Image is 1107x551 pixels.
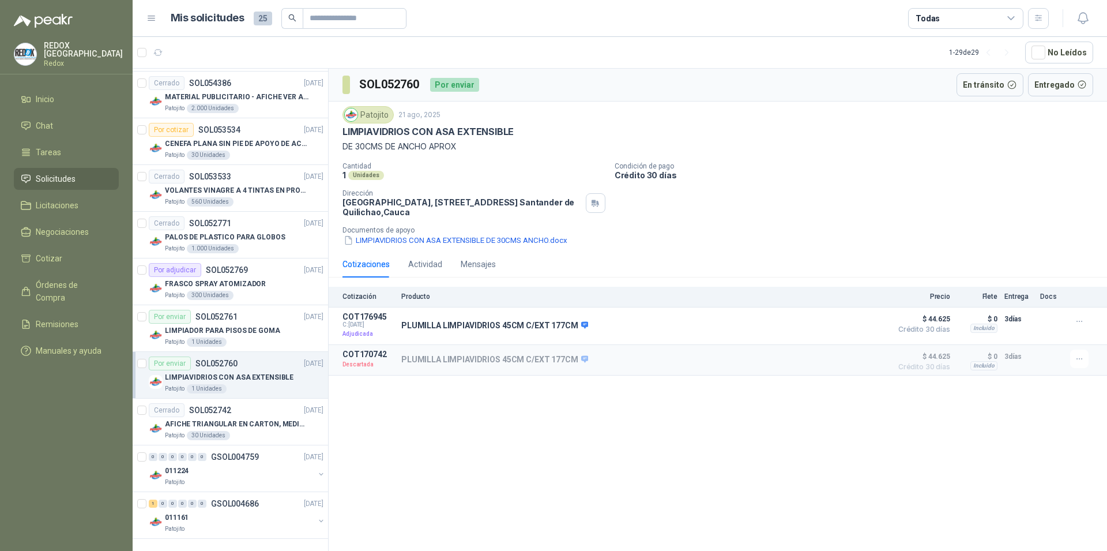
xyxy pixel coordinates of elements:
span: C: [DATE] [342,321,394,328]
span: Negociaciones [36,226,89,238]
div: 1 Unidades [187,384,227,393]
div: 0 [198,453,206,461]
p: Producto [401,293,886,301]
a: Cotizar [14,248,119,269]
p: $ 0 [957,312,997,326]
div: 1 Unidades [187,338,227,347]
p: FRASCO SPRAY ATOMIZADOR [165,279,266,290]
div: 1.000 Unidades [187,244,239,253]
p: SOL053533 [189,173,231,181]
p: 21 ago, 2025 [398,110,440,121]
p: LIMPIAVIDRIOS CON ASA EXTENSIBLE [342,126,514,138]
img: Company Logo [149,141,163,155]
div: 0 [149,453,157,461]
p: [DATE] [304,358,323,369]
p: Cantidad [342,162,605,170]
p: SOL052769 [206,266,248,274]
a: Negociaciones [14,221,119,243]
p: PLUMILLA LIMPIAVIDRIOS 45CM C/EXT 177CM [401,321,588,331]
div: 560 Unidades [187,197,234,207]
a: CerradoSOL052742[DATE] Company LogoAFICHE TRIANGULAR EN CARTON, MEDIDAS 30 CM X 45 CMPatojito30 U... [133,399,328,445]
div: Por enviar [430,78,479,92]
span: search [288,14,296,22]
div: 0 [159,500,167,508]
div: 0 [168,500,177,508]
div: Por adjudicar [149,263,201,277]
p: GSOL004686 [211,500,259,508]
a: Órdenes de Compra [14,274,119,309]
p: Patojito [165,197,184,207]
p: Patojito [165,151,184,160]
p: [DATE] [304,405,323,416]
div: Por enviar [149,357,191,370]
div: 30 Unidades [187,431,230,440]
p: Docs [1040,293,1063,301]
p: 011161 [165,512,189,523]
p: 3 días [1004,350,1033,363]
div: Unidades [348,171,384,180]
div: 0 [168,453,177,461]
div: 1 [149,500,157,508]
span: Manuales y ayuda [36,344,101,357]
p: PLUMILLA LIMPIAVIDRIOS 45CM C/EXT 177CM [401,355,588,365]
p: [DATE] [304,218,323,229]
a: CerradoSOL053533[DATE] Company LogoVOLANTES VINAGRE A 4 TINTAS EN PROPALCOTE VER ARCHIVO ADJUNTOP... [133,165,328,212]
div: 0 [159,453,167,461]
p: Condición de pago [615,162,1102,170]
img: Company Logo [149,515,163,529]
p: SOL052761 [195,313,238,321]
p: Patojito [165,244,184,253]
img: Company Logo [149,468,163,482]
h1: Mis solicitudes [171,10,244,27]
p: SOL053534 [198,126,240,134]
p: Patojito [165,291,184,300]
p: Patojito [165,524,184,534]
span: Crédito 30 días [893,363,950,370]
p: Patojito [165,384,184,393]
img: Company Logo [149,375,163,389]
a: Solicitudes [14,168,119,190]
button: En tránsito [957,73,1023,96]
p: [DATE] [304,452,323,463]
p: CENEFA PLANA SIN PIE DE APOYO DE ACUERDO A LA IMAGEN ADJUNTA [165,138,308,149]
a: Tareas [14,141,119,163]
div: Cotizaciones [342,258,390,271]
div: 30 Unidades [187,151,230,160]
span: Remisiones [36,318,78,331]
a: Por cotizarSOL053534[DATE] Company LogoCENEFA PLANA SIN PIE DE APOYO DE ACUERDO A LA IMAGEN ADJUN... [133,118,328,165]
p: SOL054386 [189,79,231,87]
p: Adjudicada [342,328,394,340]
div: Cerrado [149,76,184,90]
p: [DATE] [304,78,323,89]
a: 0 0 0 0 0 0 GSOL004759[DATE] Company Logo011224Patojito [149,450,326,487]
span: $ 44.625 [893,350,950,363]
p: [DATE] [304,125,323,136]
span: Tareas [36,146,61,159]
div: Actividad [408,258,442,271]
p: [GEOGRAPHIC_DATA], [STREET_ADDRESS] Santander de Quilichao , Cauca [342,197,581,217]
img: Company Logo [14,43,36,65]
div: 1 - 29 de 29 [949,43,1016,62]
span: Chat [36,119,53,132]
p: Descartada [342,359,394,370]
p: Patojito [165,338,184,347]
a: Remisiones [14,313,119,335]
p: Patojito [165,478,184,487]
img: Logo peakr [14,14,73,28]
div: 0 [198,500,206,508]
img: Company Logo [149,95,163,108]
p: Patojito [165,431,184,440]
p: Cotización [342,293,394,301]
img: Company Logo [149,188,163,202]
a: Licitaciones [14,194,119,216]
div: Incluido [970,324,997,333]
span: Solicitudes [36,173,76,185]
div: 0 [178,453,187,461]
div: 0 [178,500,187,508]
a: Por enviarSOL052761[DATE] Company LogoLIMPIADOR PARA PISOS DE GOMAPatojito1 Unidades [133,305,328,352]
div: Todas [916,12,940,25]
div: 0 [188,500,197,508]
a: Por adjudicarSOL052769[DATE] Company LogoFRASCO SPRAY ATOMIZADORPatojito300 Unidades [133,258,328,305]
p: Redox [44,60,123,67]
p: GSOL004759 [211,453,259,461]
